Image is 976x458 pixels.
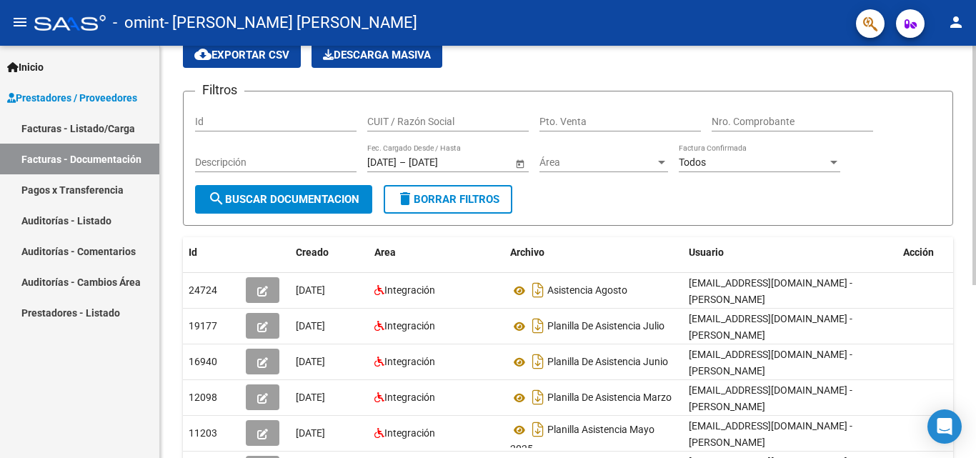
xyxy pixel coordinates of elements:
[296,320,325,332] span: [DATE]
[189,356,217,367] span: 16940
[290,237,369,268] datatable-header-cell: Creado
[189,427,217,439] span: 11203
[512,156,527,171] button: Open calendar
[189,284,217,296] span: 24724
[208,193,359,206] span: Buscar Documentacion
[312,42,442,68] button: Descarga Masiva
[683,237,897,268] datatable-header-cell: Usuario
[689,277,852,305] span: [EMAIL_ADDRESS][DOMAIN_NAME] - [PERSON_NAME]
[547,285,627,297] span: Asistencia Agosto
[547,357,668,368] span: Planilla De Asistencia Junio
[510,424,654,455] span: Planilla Asistencia Mayo 2025
[384,356,435,367] span: Integración
[189,392,217,403] span: 12098
[183,42,301,68] button: Exportar CSV
[113,7,164,39] span: - omint
[399,156,406,169] span: –
[529,386,547,409] i: Descargar documento
[384,320,435,332] span: Integración
[689,247,724,258] span: Usuario
[529,350,547,373] i: Descargar documento
[296,247,329,258] span: Creado
[539,156,655,169] span: Área
[296,356,325,367] span: [DATE]
[208,190,225,207] mat-icon: search
[689,420,852,448] span: [EMAIL_ADDRESS][DOMAIN_NAME] - [PERSON_NAME]
[547,392,672,404] span: Planilla De Asistencia Marzo
[384,392,435,403] span: Integración
[547,321,664,332] span: Planilla De Asistencia Julio
[374,247,396,258] span: Area
[367,156,397,169] input: Fecha inicio
[510,247,544,258] span: Archivo
[189,320,217,332] span: 19177
[323,49,431,61] span: Descarga Masiva
[296,427,325,439] span: [DATE]
[164,7,417,39] span: - [PERSON_NAME] [PERSON_NAME]
[679,156,706,168] span: Todos
[897,237,969,268] datatable-header-cell: Acción
[7,59,44,75] span: Inicio
[183,237,240,268] datatable-header-cell: Id
[7,90,137,106] span: Prestadores / Proveedores
[689,313,852,341] span: [EMAIL_ADDRESS][DOMAIN_NAME] - [PERSON_NAME]
[194,46,211,63] mat-icon: cloud_download
[296,284,325,296] span: [DATE]
[312,42,442,68] app-download-masive: Descarga masiva de comprobantes (adjuntos)
[296,392,325,403] span: [DATE]
[384,427,435,439] span: Integración
[947,14,965,31] mat-icon: person
[11,14,29,31] mat-icon: menu
[504,237,683,268] datatable-header-cell: Archivo
[689,349,852,377] span: [EMAIL_ADDRESS][DOMAIN_NAME] - [PERSON_NAME]
[927,409,962,444] div: Open Intercom Messenger
[529,418,547,441] i: Descargar documento
[529,279,547,302] i: Descargar documento
[409,156,479,169] input: Fecha fin
[195,185,372,214] button: Buscar Documentacion
[529,314,547,337] i: Descargar documento
[903,247,934,258] span: Acción
[384,284,435,296] span: Integración
[195,80,244,100] h3: Filtros
[689,384,852,412] span: [EMAIL_ADDRESS][DOMAIN_NAME] - [PERSON_NAME]
[397,190,414,207] mat-icon: delete
[397,193,499,206] span: Borrar Filtros
[384,185,512,214] button: Borrar Filtros
[194,49,289,61] span: Exportar CSV
[369,237,504,268] datatable-header-cell: Area
[189,247,197,258] span: Id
